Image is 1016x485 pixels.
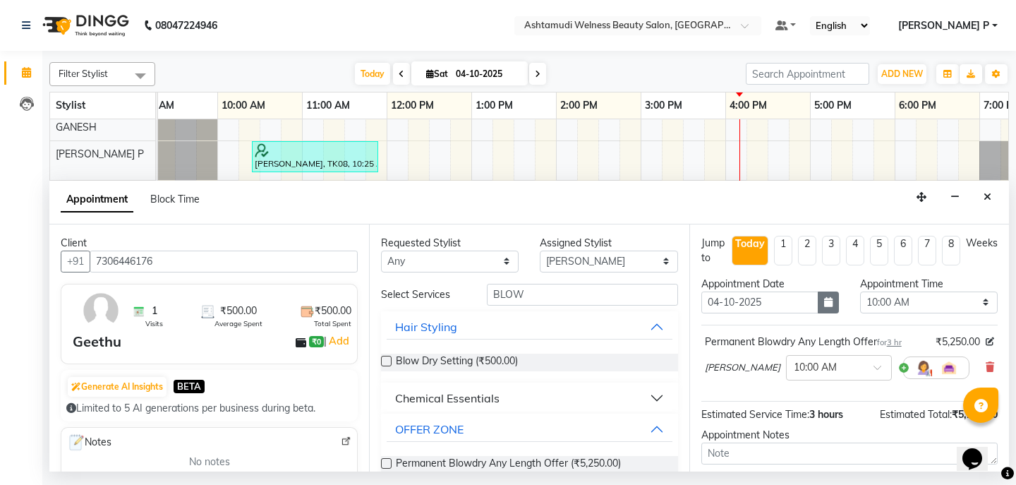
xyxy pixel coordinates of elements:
[966,236,998,251] div: Weeks
[80,290,121,331] img: avatar
[936,335,980,349] span: ₹5,250.00
[701,428,998,443] div: Appointment Notes
[220,304,257,318] span: ₹500.00
[218,95,269,116] a: 10:00 AM
[641,95,686,116] a: 3:00 PM
[952,408,998,421] span: ₹5,250.00
[811,95,855,116] a: 5:00 PM
[387,385,672,411] button: Chemical Essentials
[315,304,351,318] span: ₹500.00
[540,236,677,251] div: Assigned Stylist
[701,236,726,265] div: Jump to
[61,187,133,212] span: Appointment
[66,401,352,416] div: Limited to 5 AI generations per business during beta.
[309,336,324,347] span: ₹0
[941,359,957,376] img: Interior.png
[487,284,677,306] input: Search by service name
[726,95,770,116] a: 4:00 PM
[370,287,476,302] div: Select Services
[396,354,518,371] span: Blow Dry Setting (₹500.00)
[150,193,200,205] span: Block Time
[61,251,90,273] button: +91
[880,408,952,421] span: Estimated Total:
[915,359,932,376] img: Hairdresser.png
[846,236,864,265] li: 4
[174,380,205,393] span: BETA
[472,95,516,116] a: 1:00 PM
[701,408,809,421] span: Estimated Service Time:
[396,456,621,474] span: Permanent Blowdry Any Length Offer (₹5,250.00)
[387,314,672,340] button: Hair Styling
[881,68,923,79] span: ADD NEW
[705,335,902,349] div: Permanent Blowdry Any Length Offer
[957,429,1002,471] iframe: chat widget
[68,377,167,397] button: Generate AI Insights
[798,236,816,265] li: 2
[155,6,217,45] b: 08047224946
[145,318,163,329] span: Visits
[303,95,353,116] a: 11:00 AM
[59,68,108,79] span: Filter Stylist
[942,236,960,265] li: 8
[214,318,262,329] span: Average Spent
[324,333,351,349] span: |
[387,95,437,116] a: 12:00 PM
[918,236,936,265] li: 7
[878,64,926,84] button: ADD NEW
[56,148,144,160] span: [PERSON_NAME] P
[860,277,998,292] div: Appointment Time
[774,236,792,265] li: 1
[809,408,843,421] span: 3 hours
[701,470,839,485] div: Status
[701,277,839,292] div: Appointment Date
[895,95,940,116] a: 6:00 PM
[395,390,500,407] div: Chemical Essentials
[355,63,390,85] span: Today
[314,318,351,329] span: Total Spent
[822,236,840,265] li: 3
[387,417,672,442] button: OFFER ZONE
[152,304,157,318] span: 1
[986,337,994,346] i: Edit price
[395,421,464,438] div: OFFER ZONE
[705,361,780,375] span: [PERSON_NAME]
[61,236,358,251] div: Client
[452,64,522,85] input: 2025-10-04
[36,6,133,45] img: logo
[67,433,111,452] span: Notes
[977,186,998,208] button: Close
[327,333,351,349] a: Add
[423,68,452,79] span: Sat
[73,331,121,352] div: Geethu
[735,236,765,251] div: Today
[56,121,97,133] span: GANESH
[898,18,989,33] span: [PERSON_NAME] P
[395,318,457,335] div: Hair Styling
[253,143,377,170] div: [PERSON_NAME], TK08, 10:25 AM-11:55 AM, Removal Charge,Removal Charge
[557,95,601,116] a: 2:00 PM
[887,337,902,347] span: 3 hr
[894,236,912,265] li: 6
[189,455,230,469] span: No notes
[56,99,85,112] span: Stylist
[381,236,519,251] div: Requested Stylist
[90,251,358,273] input: Search by Name/Mobile/Email/Code
[870,236,888,265] li: 5
[877,337,902,347] small: for
[701,292,818,313] input: yyyy-mm-dd
[746,63,869,85] input: Search Appointment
